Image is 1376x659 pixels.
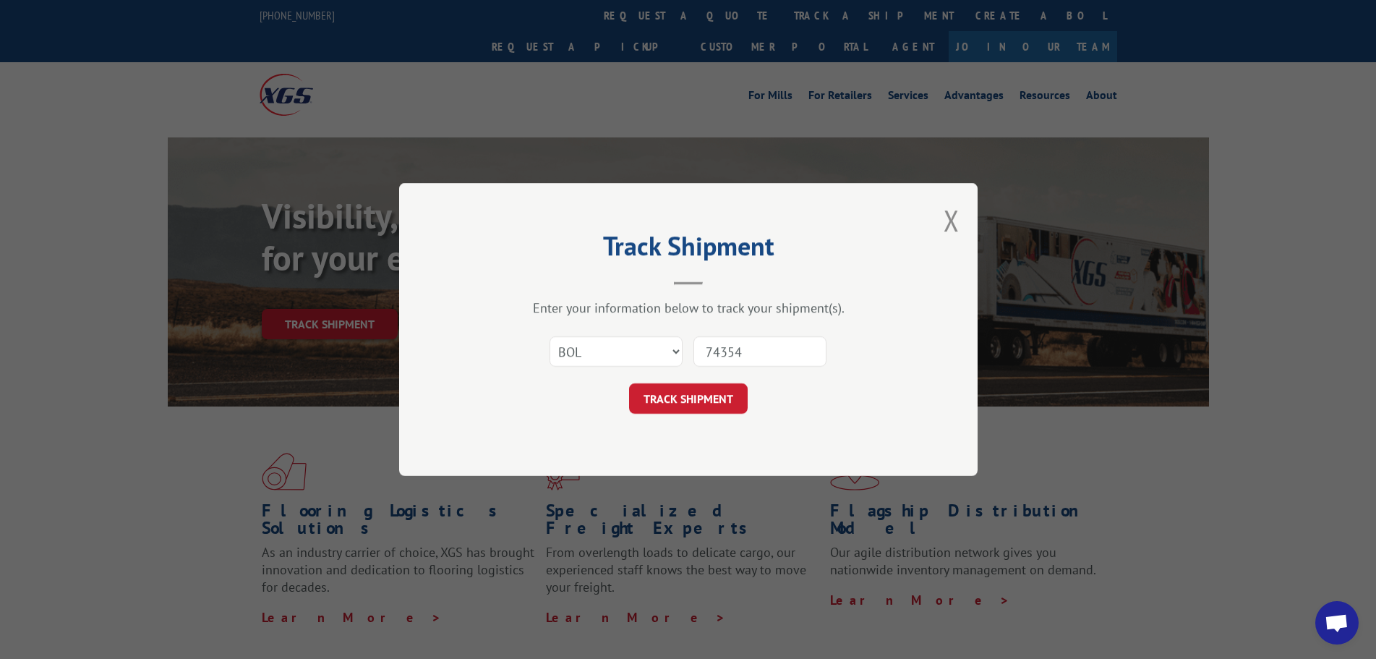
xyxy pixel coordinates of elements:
div: Open chat [1315,601,1359,645]
div: Enter your information below to track your shipment(s). [471,299,905,316]
h2: Track Shipment [471,236,905,263]
button: Close modal [944,201,960,239]
input: Number(s) [693,336,826,367]
button: TRACK SHIPMENT [629,383,748,414]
